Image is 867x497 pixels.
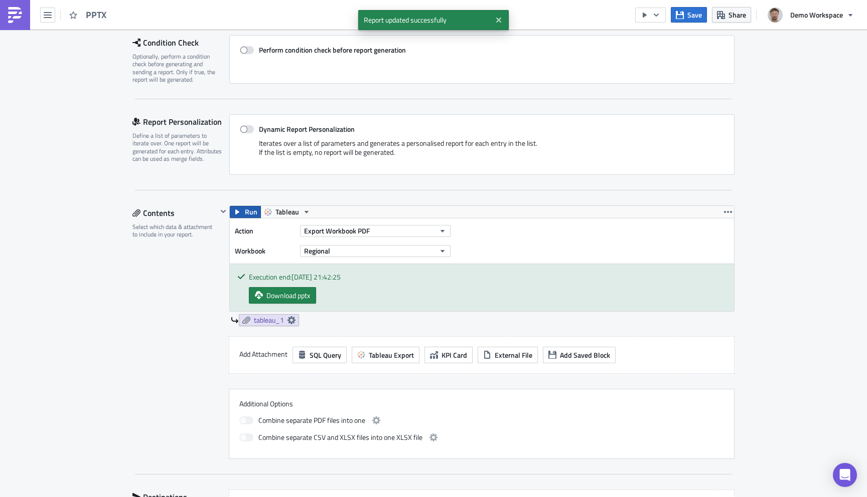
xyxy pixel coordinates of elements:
[762,4,859,26] button: Demo Workspace
[245,206,257,218] span: Run
[495,350,532,360] span: External File
[543,347,616,363] button: Add Saved Block
[249,287,316,304] a: Download pptx
[478,347,538,363] button: External File
[729,10,746,20] span: Share
[259,124,355,134] strong: Dynamic Report Personalization
[369,350,414,360] span: Tableau Export
[293,347,347,363] button: SQL Query
[217,205,229,217] button: Hide content
[239,399,724,408] label: Additional Options
[424,347,473,363] button: KPI Card
[260,206,314,218] button: Tableau
[442,350,467,360] span: KPI Card
[300,225,451,237] button: Export Workbook PDF
[86,8,126,22] span: PPTX
[304,245,330,256] span: Regional
[235,223,295,238] label: Action
[132,53,223,84] div: Optionally, perform a condition check before generating and sending a report. Only if true, the r...
[239,347,287,362] label: Add Attachment
[249,272,727,282] div: Execution end: [DATE] 21:42:25
[671,7,707,23] button: Save
[259,45,406,55] strong: Perform condition check before report generation
[258,431,422,443] span: Combine separate CSV and XLSX files into one XLSX file
[235,243,295,259] label: Workbook
[7,7,23,23] img: PushMetrics
[560,350,610,360] span: Add Saved Block
[304,225,370,236] span: Export Workbook PDF
[767,7,784,24] img: Avatar
[310,350,341,360] span: SQL Query
[300,245,451,257] button: Regional
[230,206,261,218] button: Run
[833,463,857,487] div: Open Intercom Messenger
[132,132,223,163] div: Define a list of parameters to iterate over. One report will be generated for each entry. Attribu...
[358,10,491,30] span: Report updated successfully
[790,10,843,20] span: Demo Workspace
[687,10,702,20] span: Save
[491,13,506,28] button: Close
[240,139,724,164] div: Iterates over a list of parameters and generates a personalised report for each entry in the list...
[712,7,751,23] button: Share
[258,414,365,426] span: Combine separate PDF files into one
[132,114,229,129] div: Report Personalization
[266,290,310,301] span: Download pptx
[254,316,284,325] span: tableau_1
[275,206,299,218] span: Tableau
[352,347,419,363] button: Tableau Export
[132,205,217,220] div: Contents
[132,223,217,238] div: Select which data & attachment to include in your report.
[132,35,229,50] div: Condition Check
[239,314,299,326] a: tableau_1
